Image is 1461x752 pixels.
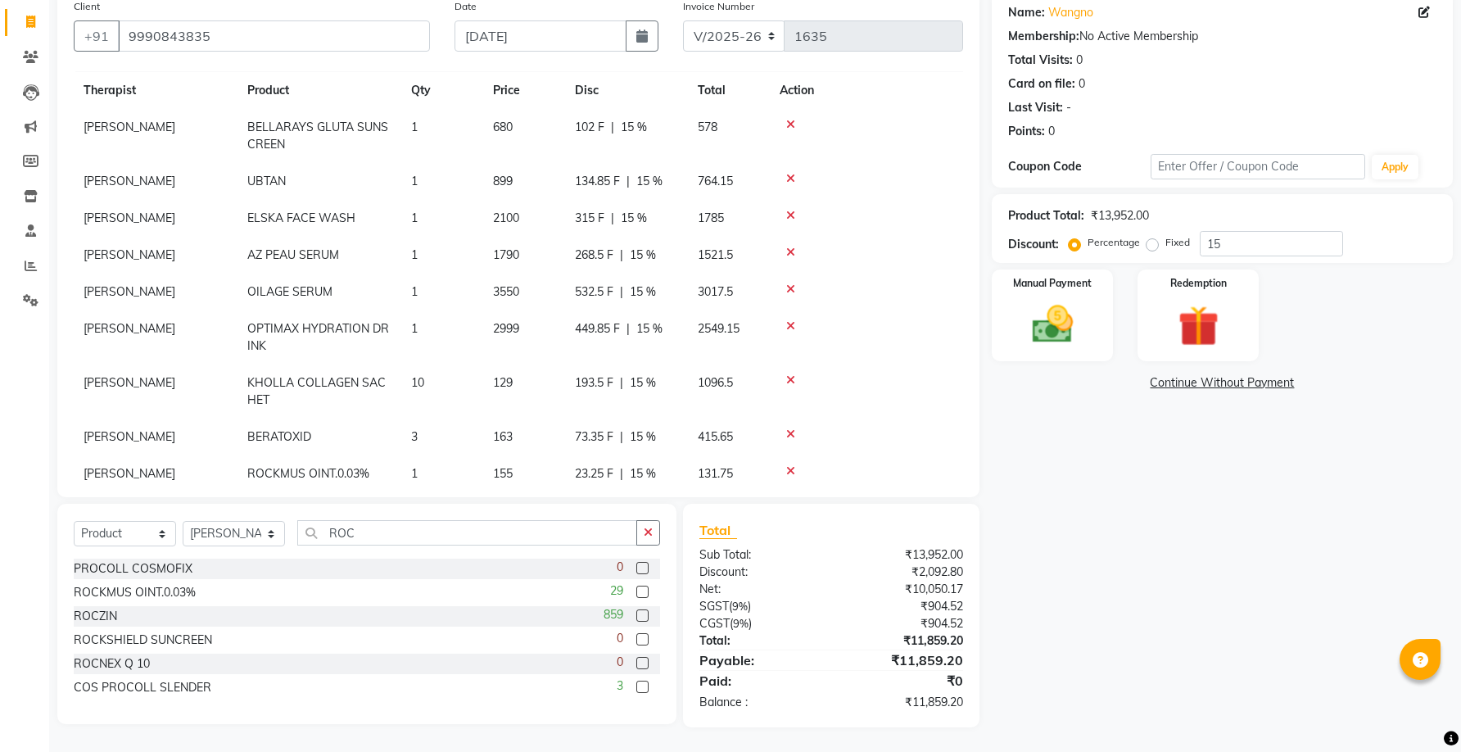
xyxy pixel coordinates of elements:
[411,211,418,225] span: 1
[831,564,975,581] div: ₹2,092.80
[1008,236,1059,253] div: Discount:
[411,429,418,444] span: 3
[1008,99,1063,116] div: Last Visit:
[1066,99,1071,116] div: -
[411,466,418,481] span: 1
[74,584,196,601] div: ROCKMUS OINT.0.03%
[1048,123,1055,140] div: 0
[84,174,175,188] span: [PERSON_NAME]
[1048,4,1093,21] a: Wangno
[688,72,770,109] th: Total
[1008,28,1079,45] div: Membership:
[687,671,831,691] div: Paid:
[575,428,613,446] span: 73.35 F
[630,428,656,446] span: 15 %
[698,321,740,336] span: 2549.15
[698,429,733,444] span: 415.65
[74,72,237,109] th: Therapist
[575,173,620,190] span: 134.85 F
[575,119,604,136] span: 102 F
[411,120,418,134] span: 1
[411,375,424,390] span: 10
[1170,276,1227,291] label: Redemption
[411,174,418,188] span: 1
[74,632,212,649] div: ROCKSHIELD SUNCREEN
[575,210,604,227] span: 315 F
[1008,75,1075,93] div: Card on file:
[617,630,623,647] span: 0
[1008,4,1045,21] div: Name:
[74,608,117,625] div: ROCZIN
[493,321,519,336] span: 2999
[575,374,613,392] span: 193.5 F
[698,466,733,481] span: 131.75
[995,374,1450,392] a: Continue Without Payment
[698,174,733,188] span: 764.15
[630,374,656,392] span: 15 %
[565,72,688,109] th: Disc
[493,247,519,262] span: 1790
[620,428,623,446] span: |
[698,211,724,225] span: 1785
[630,247,656,264] span: 15 %
[493,429,513,444] span: 163
[74,560,192,578] div: PROCOLL COSMOFIX
[698,120,717,134] span: 578
[620,374,623,392] span: |
[84,321,175,336] span: [PERSON_NAME]
[733,617,749,630] span: 9%
[247,211,355,225] span: ELSKA FACE WASH
[621,119,647,136] span: 15 %
[698,375,733,390] span: 1096.5
[411,284,418,299] span: 1
[84,429,175,444] span: [PERSON_NAME]
[1008,123,1045,140] div: Points:
[620,283,623,301] span: |
[247,247,339,262] span: AZ PEAU SERUM
[1165,301,1232,351] img: _gift.svg
[1151,154,1364,179] input: Enter Offer / Coupon Code
[84,247,175,262] span: [PERSON_NAME]
[620,465,623,482] span: |
[247,174,286,188] span: UBTAN
[493,466,513,481] span: 155
[687,632,831,650] div: Total:
[831,546,975,564] div: ₹13,952.00
[1165,235,1190,250] label: Fixed
[493,375,513,390] span: 129
[620,247,623,264] span: |
[84,466,175,481] span: [PERSON_NAME]
[237,72,401,109] th: Product
[1020,301,1086,348] img: _cash.svg
[687,598,831,615] div: ( )
[1008,158,1151,175] div: Coupon Code
[74,679,211,696] div: COS PROCOLL SLENDER
[630,283,656,301] span: 15 %
[483,72,565,109] th: Price
[732,600,748,613] span: 9%
[831,650,975,670] div: ₹11,859.20
[575,320,620,337] span: 449.85 F
[297,520,637,546] input: Search or Scan
[74,655,150,673] div: ROCNEX Q 10
[699,616,730,631] span: CGST
[611,210,614,227] span: |
[604,606,623,623] span: 859
[1008,207,1084,224] div: Product Total:
[698,247,733,262] span: 1521.5
[493,174,513,188] span: 899
[831,671,975,691] div: ₹0
[699,522,737,539] span: Total
[1008,52,1073,69] div: Total Visits:
[698,284,733,299] span: 3017.5
[687,581,831,598] div: Net:
[621,210,647,227] span: 15 %
[1372,155,1418,179] button: Apply
[575,465,613,482] span: 23.25 F
[831,598,975,615] div: ₹904.52
[247,429,311,444] span: BERATOXID
[493,284,519,299] span: 3550
[247,120,388,152] span: BELLARAYS GLUTA SUNSCREEN
[401,72,483,109] th: Qty
[575,247,613,264] span: 268.5 F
